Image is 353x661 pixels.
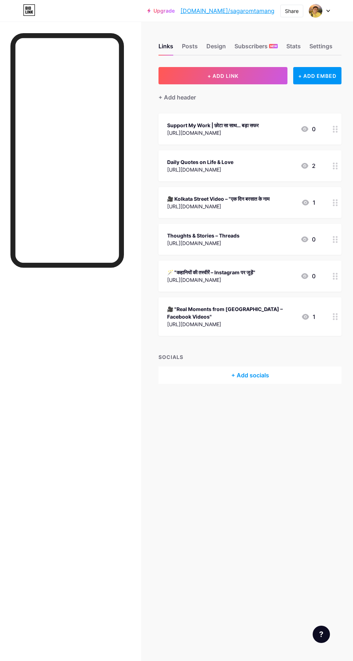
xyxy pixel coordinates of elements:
[207,73,238,79] span: + ADD LINK
[167,320,295,328] div: [URL][DOMAIN_NAME]
[167,232,240,239] div: Thoughts & Stories – Threads
[182,42,198,55] div: Posts
[285,7,299,15] div: Share
[167,239,240,247] div: [URL][DOMAIN_NAME]
[167,158,233,166] div: Daily Quotes on Life & Love
[300,161,316,170] div: 2
[158,93,196,102] div: + Add header
[300,125,316,133] div: 0
[293,67,341,84] div: + ADD EMBED
[309,42,332,55] div: Settings
[167,166,233,173] div: [URL][DOMAIN_NAME]
[158,353,341,361] div: SOCIALS
[301,198,316,207] div: 1
[158,367,341,384] div: + Add socials
[180,6,274,15] a: [DOMAIN_NAME]/sagaromtamang
[167,129,259,137] div: [URL][DOMAIN_NAME]
[147,8,175,14] a: Upgrade
[270,44,277,48] span: NEW
[206,42,226,55] div: Design
[286,42,301,55] div: Stats
[167,203,269,210] div: [URL][DOMAIN_NAME]
[309,4,322,18] img: sagaromtamang
[234,42,278,55] div: Subscribers
[158,67,287,84] button: + ADD LINK
[167,269,255,276] div: 🪄 "कहानियों की तस्वीरें – Instagram पर जुड़ें"
[300,235,316,244] div: 0
[167,276,255,284] div: [URL][DOMAIN_NAME]
[167,305,295,320] div: 🎥 "Real Moments from [GEOGRAPHIC_DATA] – Facebook Videos"
[167,121,259,129] div: Support My Work | छोटा सा साथ… बड़ा सफर
[167,195,269,203] div: 🎥 Kolkata Street Video – "एक दिन बरसात के नाम
[301,312,316,321] div: 1
[300,272,316,280] div: 0
[158,42,173,55] div: Links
